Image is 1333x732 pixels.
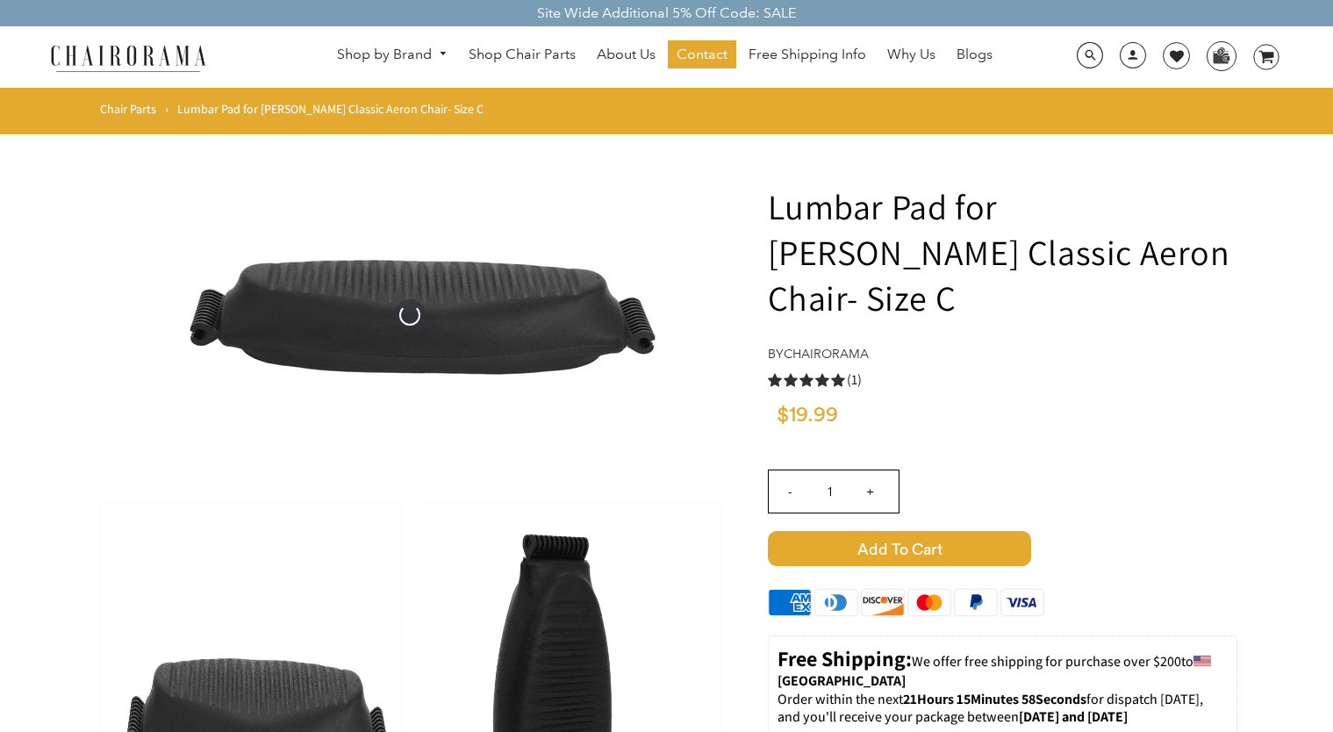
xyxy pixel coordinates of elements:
strong: Free Shipping: [778,644,912,672]
a: 5.0 rating (1 votes) [768,370,1237,389]
a: Contact [668,40,736,68]
strong: [DATE] and [DATE] [1019,707,1128,726]
input: - [769,470,811,513]
a: chairorama [784,346,869,362]
span: 21Hours 15Minutes 58Seconds [903,690,1086,708]
span: We offer free shipping for purchase over $200 [912,652,1181,671]
span: Contact [677,46,727,64]
a: Shop by Brand [328,41,456,68]
span: Add to Cart [768,531,1031,566]
img: chairorama [40,42,216,73]
img: Lumbar Pad for Herman Miller Classic Aeron Chair- Size C - chairorama [147,140,673,491]
a: Lumbar Pad for Herman Miller Classic Aeron Chair- Size C - chairorama [147,305,673,323]
a: About Us [588,40,664,68]
a: Shop Chair Parts [460,40,584,68]
p: to [778,645,1228,691]
a: Chair Parts [100,101,156,117]
span: Blogs [957,46,993,64]
a: Blogs [948,40,1001,68]
a: Free Shipping Info [740,40,875,68]
nav: DesktopNavigation [290,40,1040,73]
input: + [849,470,892,513]
strong: [GEOGRAPHIC_DATA] [778,671,906,690]
span: $19.99 [777,405,838,426]
a: Why Us [878,40,944,68]
span: About Us [597,46,656,64]
span: Lumbar Pad for [PERSON_NAME] Classic Aeron Chair- Size C [177,101,484,117]
h1: Lumbar Pad for [PERSON_NAME] Classic Aeron Chair- Size C [768,183,1237,320]
span: Shop Chair Parts [469,46,576,64]
span: Why Us [887,46,935,64]
img: WhatsApp_Image_2024-07-12_at_16.23.01.webp [1208,42,1235,68]
nav: breadcrumbs [100,101,490,126]
span: Free Shipping Info [749,46,866,64]
span: (1) [847,371,862,390]
button: Add to Cart [768,531,1237,566]
h4: by [768,347,1237,362]
p: Order within the next for dispatch [DATE], and you'll receive your package between [778,691,1228,728]
span: › [165,101,168,117]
